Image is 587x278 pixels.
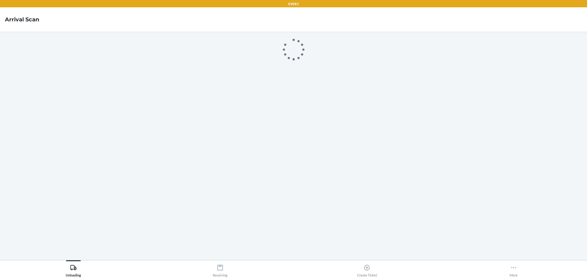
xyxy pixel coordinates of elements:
[357,262,377,277] div: Create Ticket
[293,260,440,277] button: Create Ticket
[66,262,81,277] div: Unloading
[440,260,587,277] button: More
[147,260,293,277] button: Receiving
[213,262,227,277] div: Receiving
[288,1,299,7] p: EWR1
[510,262,518,277] div: More
[5,16,39,23] h4: Arrival Scan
